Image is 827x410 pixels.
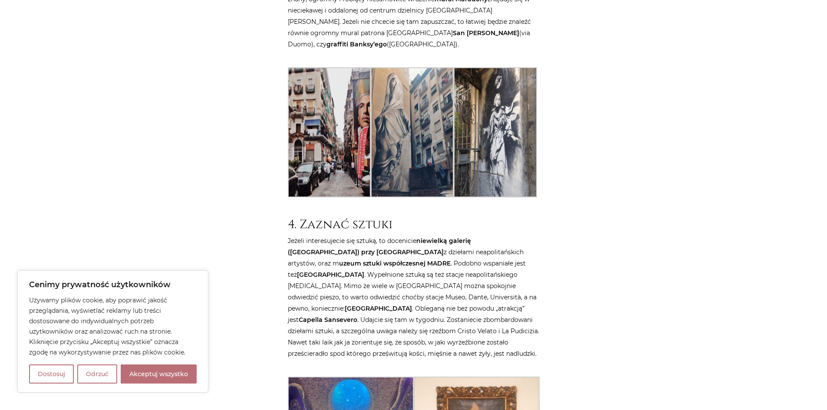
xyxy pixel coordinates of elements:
p: Cenimy prywatność użytkowników [29,279,197,290]
strong: Capella Sansevero [299,316,357,324]
strong: uzeum sztuki współczesnej MADRE [339,259,451,267]
strong: [GEOGRAPHIC_DATA] [297,271,364,279]
strong: graffiti Banksy’ego [326,40,387,48]
p: Jeżeli interesujecie się sztuką, to docenicie z dziełami neapolitańskich artystów, oraz m . Podob... [288,235,540,359]
button: Dostosuj [29,364,74,384]
p: Używamy plików cookie, aby poprawić jakość przeglądania, wyświetlać reklamy lub treści dostosowan... [29,295,197,358]
strong: [GEOGRAPHIC_DATA] [345,305,412,312]
h2: 4. Zaznać sztuki [288,217,540,232]
button: Odrzuć [77,364,117,384]
button: Akceptuj wszystko [121,364,197,384]
strong: San [PERSON_NAME] [453,29,519,37]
